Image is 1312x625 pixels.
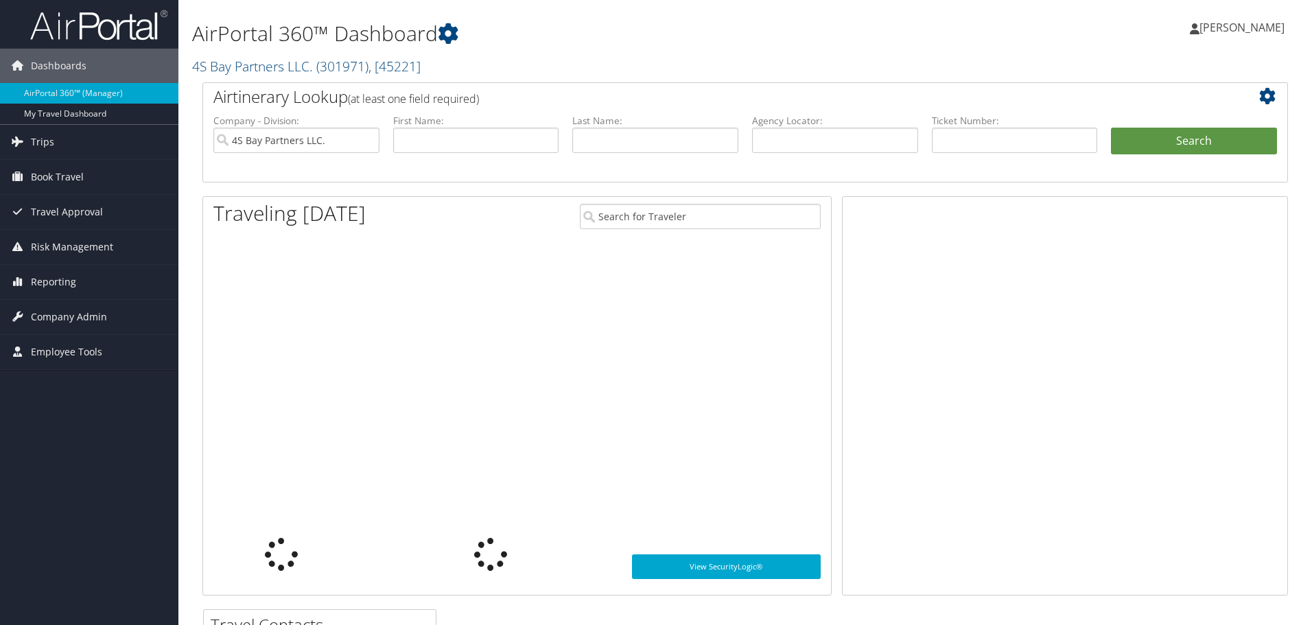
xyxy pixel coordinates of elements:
[30,9,167,41] img: airportal-logo.png
[572,114,738,128] label: Last Name:
[1190,7,1298,48] a: [PERSON_NAME]
[31,265,76,299] span: Reporting
[632,554,821,579] a: View SecurityLogic®
[752,114,918,128] label: Agency Locator:
[31,335,102,369] span: Employee Tools
[192,57,421,75] a: 4S Bay Partners LLC.
[316,57,368,75] span: ( 301971 )
[1111,128,1277,155] button: Search
[31,125,54,159] span: Trips
[368,57,421,75] span: , [ 45221 ]
[31,195,103,229] span: Travel Approval
[213,114,379,128] label: Company - Division:
[393,114,559,128] label: First Name:
[31,300,107,334] span: Company Admin
[1199,20,1285,35] span: [PERSON_NAME]
[213,199,366,228] h1: Traveling [DATE]
[31,160,84,194] span: Book Travel
[192,19,930,48] h1: AirPortal 360™ Dashboard
[213,85,1186,108] h2: Airtinerary Lookup
[31,49,86,83] span: Dashboards
[348,91,479,106] span: (at least one field required)
[31,230,113,264] span: Risk Management
[580,204,821,229] input: Search for Traveler
[932,114,1098,128] label: Ticket Number:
